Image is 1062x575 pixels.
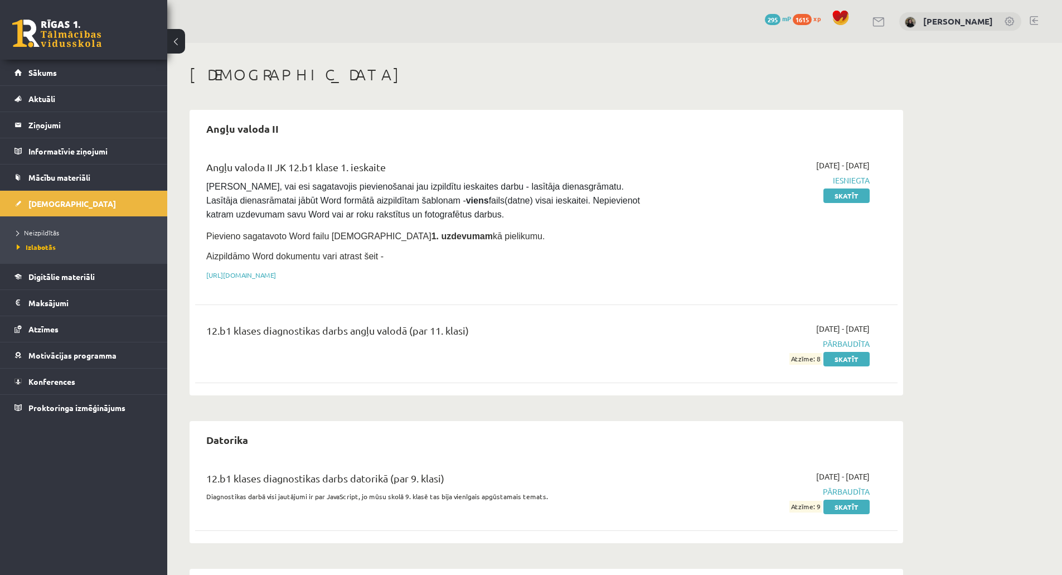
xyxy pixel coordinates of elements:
[17,228,59,237] span: Neizpildītās
[789,353,822,365] span: Atzīme: 8
[823,500,870,514] a: Skatīt
[14,60,153,85] a: Sākums
[813,14,821,23] span: xp
[816,323,870,335] span: [DATE] - [DATE]
[765,14,780,25] span: 295
[28,138,153,164] legend: Informatīvie ziņojumi
[17,242,156,252] a: Izlabotās
[659,486,870,497] span: Pārbaudīta
[14,86,153,112] a: Aktuāli
[816,471,870,482] span: [DATE] - [DATE]
[14,138,153,164] a: Informatīvie ziņojumi
[789,501,822,513] span: Atzīme: 9
[782,14,791,23] span: mP
[195,115,290,142] h2: Angļu valoda II
[14,290,153,316] a: Maksājumi
[206,231,545,241] span: Pievieno sagatavoto Word failu [DEMOGRAPHIC_DATA] kā pielikumu.
[195,427,259,453] h2: Datorika
[659,338,870,350] span: Pārbaudīta
[28,290,153,316] legend: Maksājumi
[765,14,791,23] a: 295 mP
[206,471,643,491] div: 12.b1 klases diagnostikas darbs datorikā (par 9. klasi)
[28,94,55,104] span: Aktuāli
[28,376,75,386] span: Konferences
[793,14,826,23] a: 1615 xp
[206,160,643,180] div: Angļu valoda II JK 12.b1 klase 1. ieskaite
[206,252,384,261] span: Aizpildāmo Word dokumentu vari atrast šeit -
[28,112,153,138] legend: Ziņojumi
[17,243,56,252] span: Izlabotās
[28,403,125,413] span: Proktoringa izmēģinājums
[28,67,57,78] span: Sākums
[659,175,870,186] span: Iesniegta
[206,323,643,344] div: 12.b1 klases diagnostikas darbs angļu valodā (par 11. klasi)
[431,231,493,241] strong: 1. uzdevumam
[28,272,95,282] span: Digitālie materiāli
[28,172,90,182] span: Mācību materiāli
[206,491,643,501] p: Diagnostikas darbā visi jautājumi ir par JavaScript, jo mūsu skolā 9. klasē tas bija vienīgais ap...
[823,189,870,203] a: Skatīt
[14,264,153,289] a: Digitālie materiāli
[17,228,156,238] a: Neizpildītās
[206,270,276,279] a: [URL][DOMAIN_NAME]
[14,112,153,138] a: Ziņojumi
[28,324,59,334] span: Atzīmes
[14,191,153,216] a: [DEMOGRAPHIC_DATA]
[28,350,117,360] span: Motivācijas programma
[190,65,903,84] h1: [DEMOGRAPHIC_DATA]
[12,20,101,47] a: Rīgas 1. Tālmācības vidusskola
[793,14,812,25] span: 1615
[14,165,153,190] a: Mācību materiāli
[823,352,870,366] a: Skatīt
[28,199,116,209] span: [DEMOGRAPHIC_DATA]
[923,16,993,27] a: [PERSON_NAME]
[14,342,153,368] a: Motivācijas programma
[206,182,642,219] span: [PERSON_NAME], vai esi sagatavojis pievienošanai jau izpildītu ieskaites darbu - lasītāja dienasg...
[14,395,153,421] a: Proktoringa izmēģinājums
[466,196,489,205] strong: viens
[905,17,916,28] img: Linda Blūma
[14,369,153,394] a: Konferences
[816,160,870,171] span: [DATE] - [DATE]
[14,316,153,342] a: Atzīmes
